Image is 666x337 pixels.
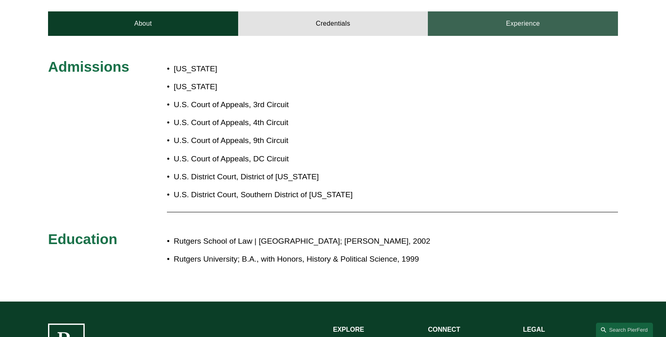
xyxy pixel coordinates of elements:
[428,11,618,36] a: Experience
[238,11,428,36] a: Credentials
[174,134,381,148] p: U.S. Court of Appeals, 9th Circuit
[333,326,364,333] strong: EXPLORE
[596,323,653,337] a: Search this site
[48,231,117,247] span: Education
[174,234,547,249] p: Rutgers School of Law | [GEOGRAPHIC_DATA]; [PERSON_NAME], 2002
[174,98,381,112] p: U.S. Court of Appeals, 3rd Circuit
[174,252,547,267] p: Rutgers University; B.A., with Honors, History & Political Science, 1999
[523,326,545,333] strong: LEGAL
[174,80,381,94] p: [US_STATE]
[428,326,460,333] strong: CONNECT
[48,11,238,36] a: About
[174,188,381,202] p: U.S. District Court, Southern District of [US_STATE]
[174,116,381,130] p: U.S. Court of Appeals, 4th Circuit
[174,152,381,166] p: U.S. Court of Appeals, DC Circuit
[174,62,381,76] p: [US_STATE]
[174,170,381,184] p: U.S. District Court, District of [US_STATE]
[48,59,129,75] span: Admissions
